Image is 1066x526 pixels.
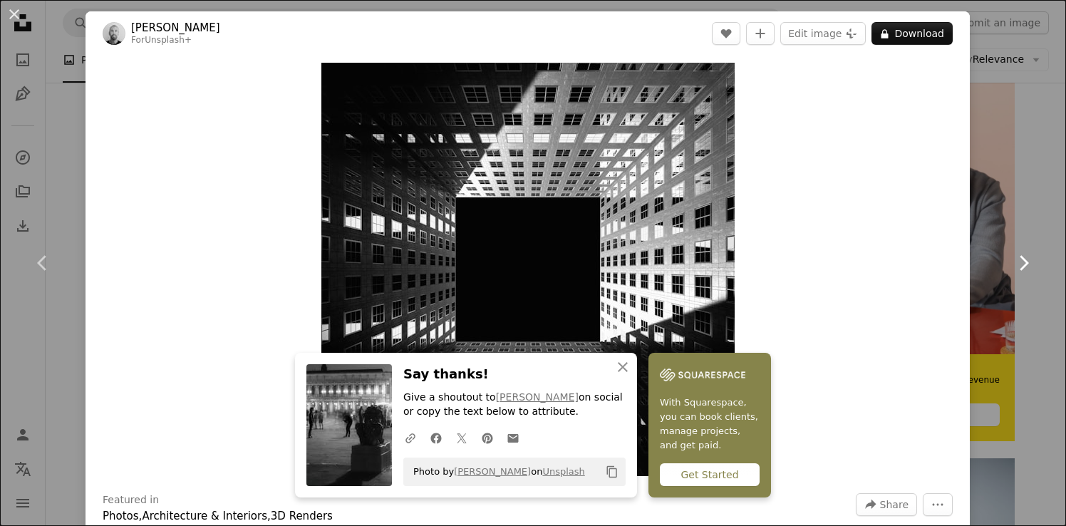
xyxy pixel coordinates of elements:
[660,463,760,486] div: Get Started
[321,63,735,476] button: Zoom in on this image
[271,510,333,522] a: 3D Renders
[145,35,192,45] a: Unsplash+
[139,510,143,522] span: ,
[131,21,220,35] a: [PERSON_NAME]
[103,510,139,522] a: Photos
[496,391,579,403] a: [PERSON_NAME]
[542,466,584,477] a: Unsplash
[475,423,500,452] a: Share on Pinterest
[923,493,953,516] button: More Actions
[142,510,267,522] a: Architecture & Interiors
[500,423,526,452] a: Share over email
[600,460,624,484] button: Copy to clipboard
[403,391,626,419] p: Give a shoutout to on social or copy the text below to attribute.
[980,195,1066,331] a: Next
[131,35,220,46] div: For
[660,364,745,386] img: file-1747939142011-51e5cc87e3c9
[780,22,866,45] button: Edit image
[856,493,917,516] button: Share this image
[103,493,159,507] h3: Featured in
[880,494,909,515] span: Share
[403,364,626,385] h3: Say thanks!
[103,22,125,45] img: Go to Mike Hindle's profile
[267,510,271,522] span: ,
[871,22,953,45] button: Download
[449,423,475,452] a: Share on Twitter
[746,22,775,45] button: Add to Collection
[712,22,740,45] button: Like
[454,466,531,477] a: [PERSON_NAME]
[423,423,449,452] a: Share on Facebook
[321,63,735,476] img: a black and white photo of a building
[406,460,585,483] span: Photo by on
[660,396,760,453] span: With Squarespace, you can book clients, manage projects, and get paid.
[648,353,771,497] a: With Squarespace, you can book clients, manage projects, and get paid.Get Started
